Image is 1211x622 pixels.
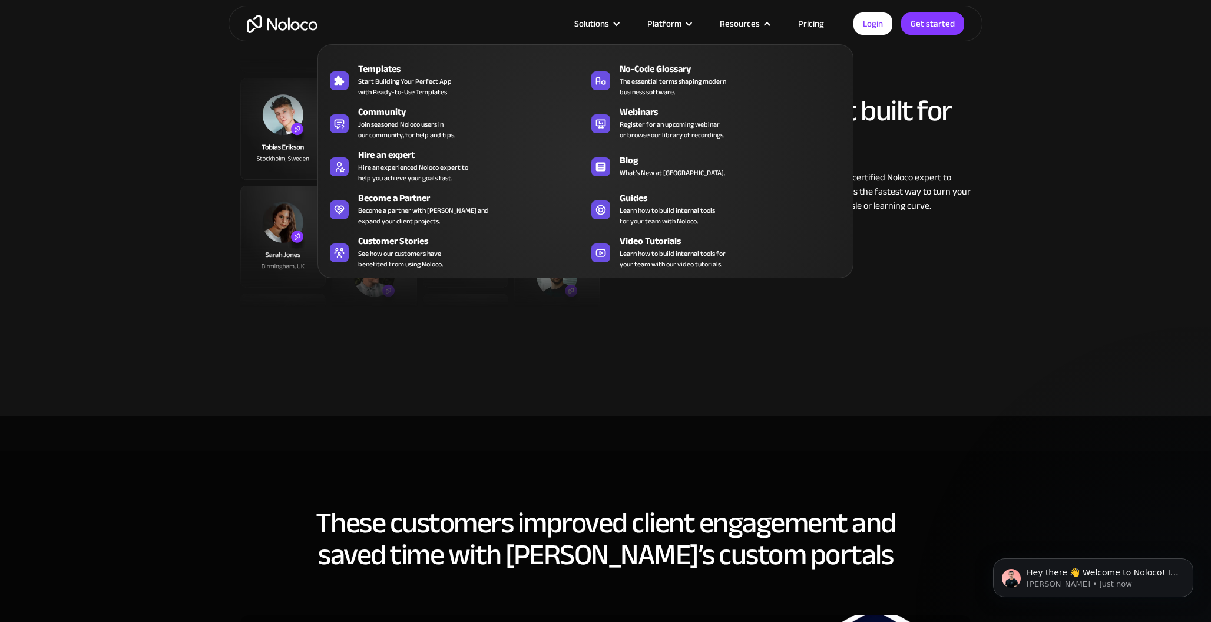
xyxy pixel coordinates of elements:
[358,76,452,97] span: Start Building Your Perfect App with Ready-to-Use Templates
[240,507,971,571] h2: These customers improved client engagement and saved time with [PERSON_NAME]’s custom portals
[317,28,853,278] nav: Resources
[585,232,847,272] a: Video TutorialsLearn how to build internal tools foryour team with our video tutorials.
[620,167,725,178] span: What's New at [GEOGRAPHIC_DATA].
[324,146,585,186] a: Hire an expertHire an experienced Noloco expert tohelp you achieve your goals fast.
[620,105,852,119] div: Webinars
[620,234,852,248] div: Video Tutorials
[620,76,726,97] span: The essential terms shaping modern business software.
[358,205,489,226] div: Become a partner with [PERSON_NAME] and expand your client projects.
[585,146,847,186] a: BlogWhat's New at [GEOGRAPHIC_DATA].
[358,62,591,76] div: Templates
[324,189,585,229] a: Become a PartnerBecome a partner with [PERSON_NAME] andexpand your client projects.
[783,16,839,31] a: Pricing
[705,16,783,31] div: Resources
[585,103,847,143] a: WebinarsRegister for an upcoming webinaror browse our library of recordings.
[358,234,591,248] div: Customer Stories
[901,12,964,35] a: Get started
[647,16,681,31] div: Platform
[620,191,852,205] div: Guides
[358,162,468,183] div: Hire an experienced Noloco expert to help you achieve your goals fast.
[585,60,847,100] a: No-Code GlossaryThe essential terms shaping modernbusiness software.
[358,105,591,119] div: Community
[620,119,724,140] span: Register for an upcoming webinar or browse our library of recordings.
[247,15,317,33] a: home
[358,119,455,140] span: Join seasoned Noloco users in our community, for help and tips.
[720,16,760,31] div: Resources
[324,103,585,143] a: CommunityJoin seasoned Noloco users inour community, for help and tips.
[620,248,726,269] span: Learn how to build internal tools for your team with our video tutorials.
[560,16,633,31] div: Solutions
[324,60,585,100] a: TemplatesStart Building Your Perfect Appwith Ready-to-Use Templates
[620,205,715,226] span: Learn how to build internal tools for your team with Noloco.
[975,534,1211,616] iframe: Intercom notifications message
[620,153,852,167] div: Blog
[633,16,705,31] div: Platform
[358,191,591,205] div: Become a Partner
[585,189,847,229] a: GuidesLearn how to build internal toolsfor your team with Noloco.
[620,62,852,76] div: No-Code Glossary
[324,232,585,272] a: Customer StoriesSee how our customers havebenefited from using Noloco.
[358,248,443,269] span: See how our customers have benefited from using Noloco.
[574,16,609,31] div: Solutions
[358,148,591,162] div: Hire an expert
[853,12,892,35] a: Login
